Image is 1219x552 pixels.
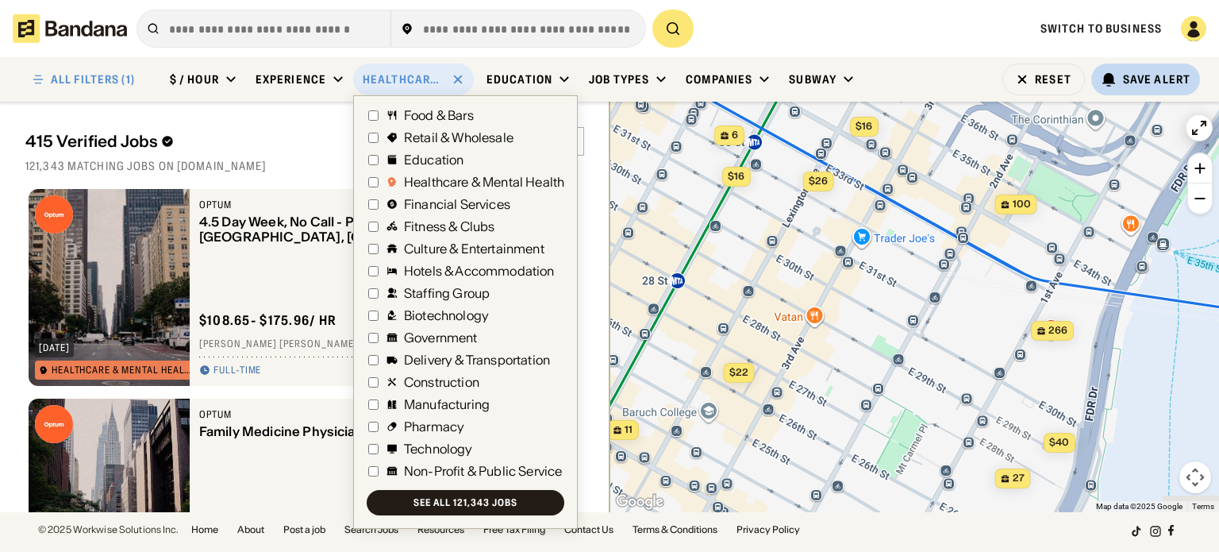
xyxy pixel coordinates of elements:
div: Healthcare & Mental Health [363,72,445,87]
div: 121,343 matching jobs on [DOMAIN_NAME] [25,159,584,173]
div: Healthcare & Mental Health [404,176,564,188]
div: Hotels & Accommodation [404,264,555,277]
div: Education [486,72,552,87]
div: Healthcare & Mental Health [52,365,192,375]
div: See all 121,343 jobs [413,498,517,508]
div: Pharmacy [404,420,464,433]
a: About [237,525,264,535]
a: Post a job [283,525,325,535]
div: Fitness & Clubs [404,220,494,233]
img: Google [613,492,666,512]
span: 11 [625,423,633,437]
img: Optum logo [35,405,73,443]
div: [DATE] [39,343,70,353]
a: Privacy Policy [736,525,800,535]
a: Free Tax Filing [483,525,545,535]
span: $16 [856,120,872,132]
span: 6 [732,129,738,142]
a: Search Jobs [344,525,398,535]
a: Resources [417,525,464,535]
div: Government [404,331,478,344]
div: Manufacturing [404,398,490,411]
span: 100 [1013,198,1031,211]
div: Non-Profit & Public Service [404,465,562,477]
img: Optum logo [35,195,73,234]
div: Delivery & Transportation [404,353,550,366]
div: 415 Verified Jobs [25,132,383,151]
img: Bandana logotype [13,14,127,43]
div: Job Types [589,72,649,87]
span: 27 [1013,472,1025,485]
div: Staffing Group [404,287,490,299]
div: Financial Services [404,198,510,210]
div: $ / hour [170,72,219,87]
div: Subway [789,72,836,87]
div: Food & Bars [404,109,474,122]
div: [PERSON_NAME] [PERSON_NAME] · [STREET_ADDRESS] · [US_STATE] [199,338,556,351]
div: Companies [686,72,752,87]
div: ALL FILTERS (1) [51,74,135,85]
a: Switch to Business [1040,21,1162,36]
div: 4.5 Day Week, No Call - Primary Care Physician - [GEOGRAPHIC_DATA], [GEOGRAPHIC_DATA] [199,214,529,245]
span: $22 [729,366,748,378]
div: Reset [1035,74,1071,85]
div: © 2025 Workwise Solutions Inc. [38,525,179,535]
a: Terms (opens in new tab) [1192,502,1214,511]
div: Biotechnology [404,309,489,322]
span: Map data ©2025 Google [1096,502,1182,511]
a: Open this area in Google Maps (opens a new window) [613,492,666,512]
div: $ 108.65 - $175.96 / hr [199,312,337,329]
div: Save Alert [1123,72,1190,87]
span: $16 [728,170,744,182]
button: Map camera controls [1179,461,1211,493]
div: Construction [404,376,479,388]
div: Education [404,153,463,166]
span: $26 [809,175,828,187]
div: Optum [199,408,529,421]
div: Experience [256,72,326,87]
div: Culture & Entertainment [404,242,544,255]
a: Home [191,525,218,535]
span: 266 [1048,324,1067,338]
div: Retail & Wholesale [404,131,513,144]
a: Terms & Conditions [633,525,717,535]
div: Full-time [213,365,262,377]
div: Optum [199,199,529,211]
div: Technology [404,442,473,455]
span: $40 [1049,436,1069,448]
div: Family Medicine Physician - OB, Northgate Clinic [199,424,529,439]
div: grid [25,183,584,513]
a: Contact Us [564,525,613,535]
